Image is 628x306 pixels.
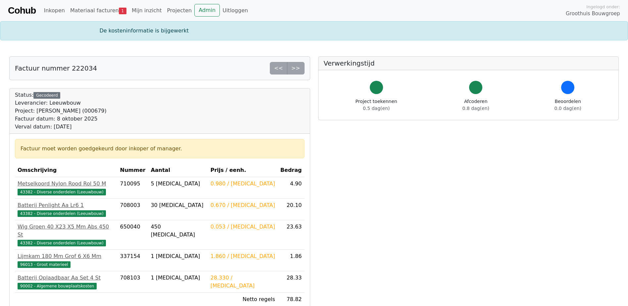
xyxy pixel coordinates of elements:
a: Cohub [8,3,36,19]
div: Gecodeerd [33,92,60,99]
div: Project toekennen [356,98,397,112]
span: 0.0 dag(en) [555,106,581,111]
div: Afcoderen [462,98,489,112]
a: Admin [194,4,220,17]
th: Prijs / eenh. [208,164,278,177]
span: 43382 - Diverse onderdelen (Leeuwbouw) [18,210,106,217]
div: Beoordelen [555,98,581,112]
td: 23.63 [278,220,305,250]
div: 0.670 / [MEDICAL_DATA] [211,201,275,209]
div: Factuur datum: 8 oktober 2025 [15,115,107,123]
div: 5 [MEDICAL_DATA] [151,180,205,188]
div: De kosteninformatie is bijgewerkt [96,27,533,35]
span: 90002 - Algemene bouwplaatskosten [18,283,97,289]
span: 1 [119,8,126,14]
td: 708103 [118,271,148,293]
div: 0.053 / [MEDICAL_DATA] [211,223,275,231]
div: 28.330 / [MEDICAL_DATA] [211,274,275,290]
th: Bedrag [278,164,305,177]
div: Verval datum: [DATE] [15,123,107,131]
a: Batterij Oplaadbaar Aa Set 4 St90002 - Algemene bouwplaatskosten [18,274,115,290]
div: 1.860 / [MEDICAL_DATA] [211,252,275,260]
span: Ingelogd onder: [586,4,620,10]
a: Projecten [164,4,194,17]
a: Inkopen [41,4,67,17]
td: 337154 [118,250,148,271]
div: 1 [MEDICAL_DATA] [151,274,205,282]
span: 43382 - Diverse onderdelen (Leeuwbouw) [18,189,106,195]
div: Batterij Penlight Aa Lr6 1 [18,201,115,209]
th: Nummer [118,164,148,177]
th: Aantal [148,164,208,177]
div: 0.980 / [MEDICAL_DATA] [211,180,275,188]
span: 96013 - Groot materieel [18,261,71,268]
span: Groothuis Bouwgroep [566,10,620,18]
td: 1.86 [278,250,305,271]
a: Metselkoord Nylon Rood Rol 50 M43382 - Diverse onderdelen (Leeuwbouw) [18,180,115,196]
td: 650040 [118,220,148,250]
h5: Factuur nummer 222034 [15,64,97,72]
div: Project: [PERSON_NAME] (000679) [15,107,107,115]
span: 0.8 dag(en) [462,106,489,111]
div: Batterij Oplaadbaar Aa Set 4 St [18,274,115,282]
td: 28.33 [278,271,305,293]
div: 450 [MEDICAL_DATA] [151,223,205,239]
a: Lijmkam 180 Mm Grof 6 X6 Mm96013 - Groot materieel [18,252,115,268]
div: Status: [15,91,107,131]
h5: Verwerkingstijd [324,59,613,67]
span: 43382 - Diverse onderdelen (Leeuwbouw) [18,240,106,246]
div: 30 [MEDICAL_DATA] [151,201,205,209]
td: 710095 [118,177,148,199]
div: Factuur moet worden goedgekeurd door inkoper of manager. [21,145,299,153]
td: 4.90 [278,177,305,199]
td: 708003 [118,199,148,220]
a: Batterij Penlight Aa Lr6 143382 - Diverse onderdelen (Leeuwbouw) [18,201,115,217]
div: 1 [MEDICAL_DATA] [151,252,205,260]
td: 20.10 [278,199,305,220]
a: Wig Groen 40 X23 X5 Mm Abs 450 St43382 - Diverse onderdelen (Leeuwbouw) [18,223,115,247]
div: Lijmkam 180 Mm Grof 6 X6 Mm [18,252,115,260]
span: 0.5 dag(en) [363,106,390,111]
div: Metselkoord Nylon Rood Rol 50 M [18,180,115,188]
div: Wig Groen 40 X23 X5 Mm Abs 450 St [18,223,115,239]
a: Mijn inzicht [129,4,165,17]
div: Leverancier: Leeuwbouw [15,99,107,107]
a: Uitloggen [220,4,251,17]
th: Omschrijving [15,164,118,177]
a: Materiaal facturen1 [68,4,129,17]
